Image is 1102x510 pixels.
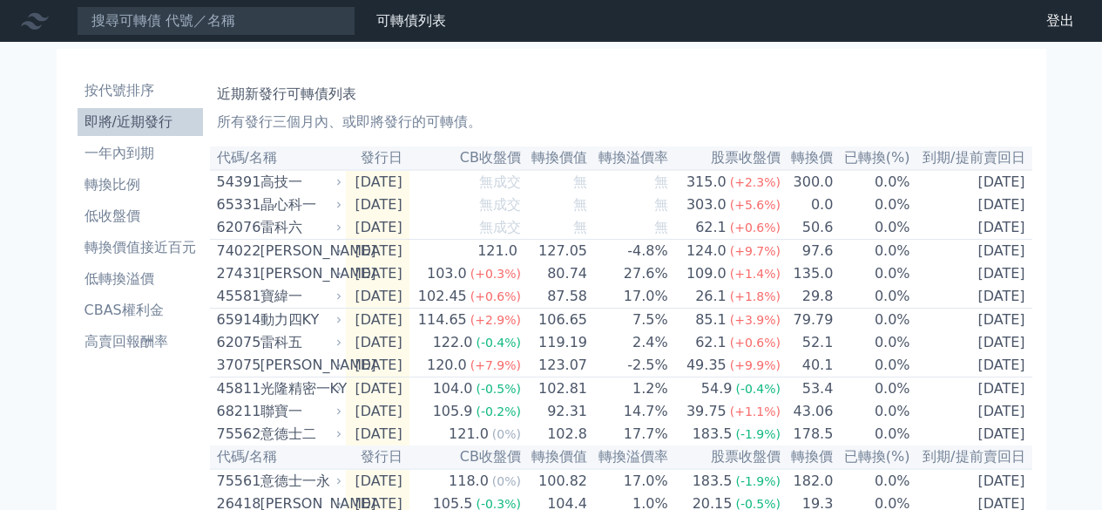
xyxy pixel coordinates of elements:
[77,6,355,36] input: 搜尋可轉債 代號／名稱
[588,423,669,445] td: 17.7%
[346,146,409,170] th: 發行日
[834,331,910,354] td: 0.0%
[470,267,521,281] span: (+0.3%)
[683,263,730,284] div: 109.0
[730,289,781,303] span: (+1.8%)
[522,423,588,445] td: 102.8
[346,377,409,401] td: [DATE]
[78,80,203,101] li: 按代號排序
[78,143,203,164] li: 一年內到期
[470,289,521,303] span: (+0.6%)
[588,445,669,469] th: 轉換溢價率
[522,146,588,170] th: 轉換價值
[781,354,834,377] td: 40.1
[409,146,522,170] th: CB收盤價
[260,401,339,422] div: 聯寶一
[781,216,834,240] td: 50.6
[78,331,203,352] li: 高賣回報酬率
[476,405,521,418] span: (-0.2%)
[479,196,521,213] span: 無成交
[260,194,339,215] div: 晶心科一
[445,471,492,492] div: 118.0
[834,354,910,377] td: 0.0%
[78,300,203,321] li: CBAS權利金
[470,313,521,327] span: (+2.9%)
[217,241,256,262] div: 74022
[522,309,588,332] td: 106.65
[522,445,588,469] th: 轉換價值
[346,262,409,285] td: [DATE]
[669,146,781,170] th: 股票收盤價
[217,263,256,284] div: 27431
[669,445,781,469] th: 股票收盤價
[683,172,730,193] div: 315.0
[217,112,1025,133] p: 所有發行三個月內、或即將發行的可轉債。
[423,355,470,376] div: 120.0
[260,217,339,238] div: 雷科六
[78,265,203,293] a: 低轉換溢價
[698,378,736,399] div: 54.9
[588,240,669,263] td: -4.8%
[78,202,203,230] a: 低收盤價
[692,332,730,353] div: 62.1
[409,445,522,469] th: CB收盤價
[834,194,910,216] td: 0.0%
[346,423,409,445] td: [DATE]
[689,424,736,445] div: 183.5
[376,12,446,29] a: 可轉債列表
[260,241,339,262] div: [PERSON_NAME]
[476,382,521,396] span: (-0.5%)
[654,196,668,213] span: 無
[429,378,477,399] div: 104.0
[346,354,409,377] td: [DATE]
[217,286,256,307] div: 45581
[260,378,339,399] div: 光隆精密一KY
[479,173,521,190] span: 無成交
[692,309,730,330] div: 85.1
[573,196,587,213] span: 無
[911,469,1032,493] td: [DATE]
[781,262,834,285] td: 135.0
[260,172,339,193] div: 高技一
[260,263,339,284] div: [PERSON_NAME]
[346,285,409,309] td: [DATE]
[445,424,492,445] div: 121.0
[911,262,1032,285] td: [DATE]
[834,423,910,445] td: 0.0%
[735,474,781,488] span: (-1.9%)
[217,355,256,376] div: 37075
[781,146,834,170] th: 轉換價
[78,108,203,136] a: 即將/近期發行
[730,198,781,212] span: (+5.6%)
[217,309,256,330] div: 65914
[730,313,781,327] span: (+3.9%)
[911,146,1032,170] th: 到期/提前賣回日
[217,378,256,399] div: 45811
[78,77,203,105] a: 按代號排序
[217,332,256,353] div: 62075
[654,219,668,235] span: 無
[78,269,203,289] li: 低轉換溢價
[210,445,346,469] th: 代碼/名稱
[834,377,910,401] td: 0.0%
[260,332,339,353] div: 雷科五
[683,401,730,422] div: 39.75
[834,400,910,423] td: 0.0%
[522,469,588,493] td: 100.82
[217,471,256,492] div: 75561
[834,240,910,263] td: 0.0%
[781,469,834,493] td: 182.0
[522,354,588,377] td: 123.07
[479,219,521,235] span: 無成交
[730,221,781,235] span: (+0.6%)
[217,84,1025,105] h1: 近期新發行可轉債列表
[346,469,409,493] td: [DATE]
[689,471,736,492] div: 183.5
[911,400,1032,423] td: [DATE]
[781,285,834,309] td: 29.8
[573,173,587,190] span: 無
[588,262,669,285] td: 27.6%
[834,445,910,469] th: 已轉換(%)
[78,174,203,195] li: 轉換比例
[217,401,256,422] div: 68211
